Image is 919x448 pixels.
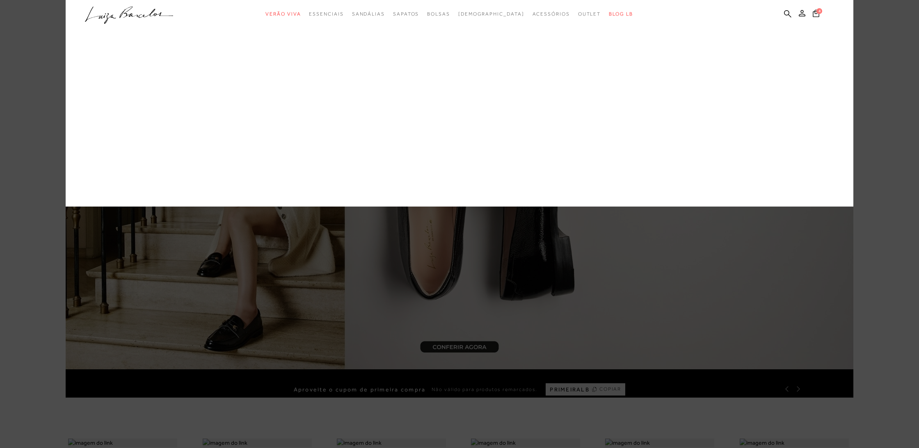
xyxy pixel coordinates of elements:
span: Acessórios [533,11,570,17]
span: Outlet [578,11,601,17]
a: categoryNavScreenReaderText [352,7,385,22]
a: categoryNavScreenReaderText [393,7,419,22]
a: categoryNavScreenReaderText [309,7,343,22]
a: categoryNavScreenReaderText [265,7,301,22]
span: Bolsas [427,11,450,17]
span: Essenciais [309,11,343,17]
button: 4 [810,9,822,20]
a: noSubCategoriesText [458,7,524,22]
a: categoryNavScreenReaderText [533,7,570,22]
span: [DEMOGRAPHIC_DATA] [458,11,524,17]
span: 4 [816,8,822,14]
a: categoryNavScreenReaderText [427,7,450,22]
a: categoryNavScreenReaderText [578,7,601,22]
a: BLOG LB [609,7,633,22]
span: Sandálias [352,11,385,17]
span: Sapatos [393,11,419,17]
span: BLOG LB [609,11,633,17]
span: Verão Viva [265,11,301,17]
